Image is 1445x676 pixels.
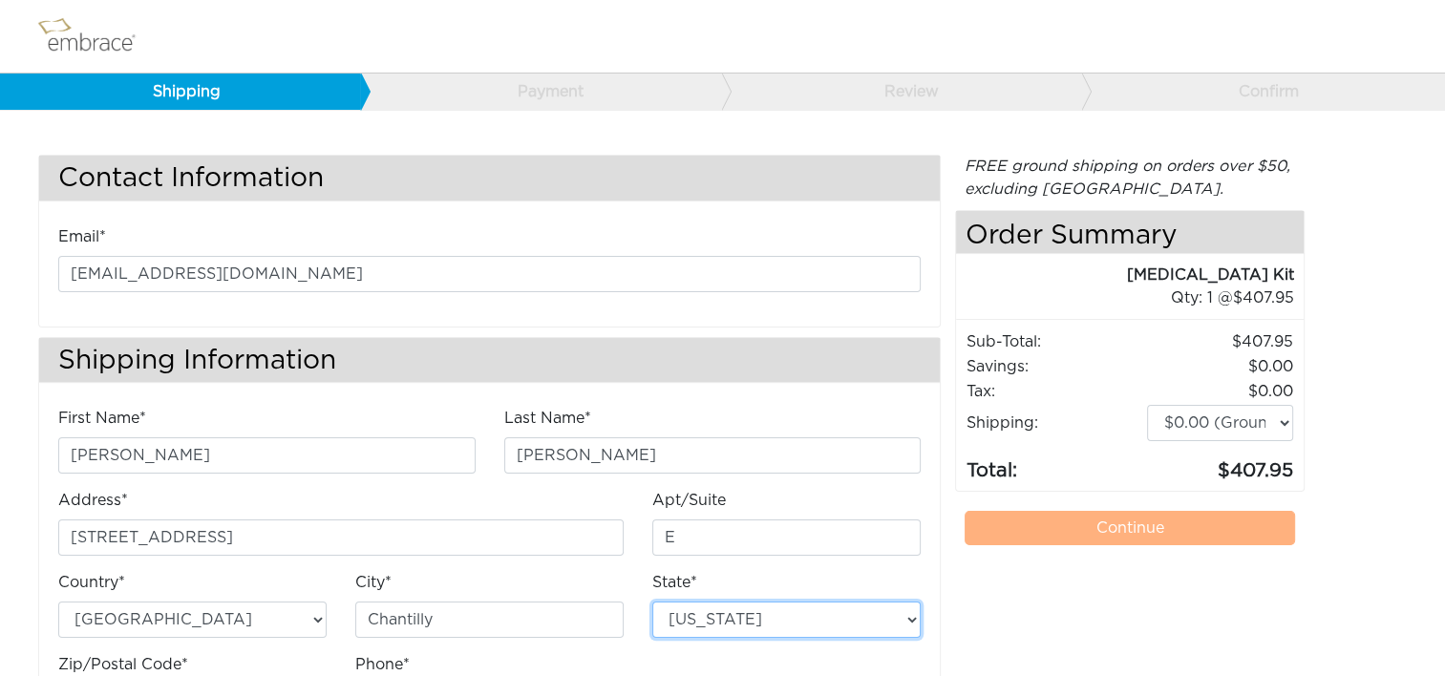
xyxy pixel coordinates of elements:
div: 1 @ [980,286,1294,309]
label: Email* [58,225,106,248]
td: 0.00 [1146,379,1294,404]
a: Review [721,74,1082,110]
label: State* [652,571,697,594]
a: Payment [360,74,721,110]
label: Address* [58,489,128,512]
a: Continue [965,511,1295,545]
td: Tax: [966,379,1146,404]
label: Apt/Suite [652,489,726,512]
label: Zip/Postal Code* [58,653,188,676]
label: City* [355,571,392,594]
td: Shipping: [966,404,1146,442]
label: Country* [58,571,125,594]
span: 407.95 [1233,290,1294,306]
td: Savings : [966,354,1146,379]
td: Total: [966,442,1146,486]
div: FREE ground shipping on orders over $50, excluding [GEOGRAPHIC_DATA]. [955,155,1305,201]
a: Confirm [1081,74,1442,110]
h3: Shipping Information [39,338,940,383]
td: 407.95 [1146,442,1294,486]
h4: Order Summary [956,211,1304,254]
label: Last Name* [504,407,591,430]
div: [MEDICAL_DATA] Kit [956,264,1294,286]
h3: Contact Information [39,156,940,201]
td: Sub-Total: [966,329,1146,354]
label: First Name* [58,407,146,430]
td: 407.95 [1146,329,1294,354]
label: Phone* [355,653,410,676]
td: 0.00 [1146,354,1294,379]
img: logo.png [33,12,158,60]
